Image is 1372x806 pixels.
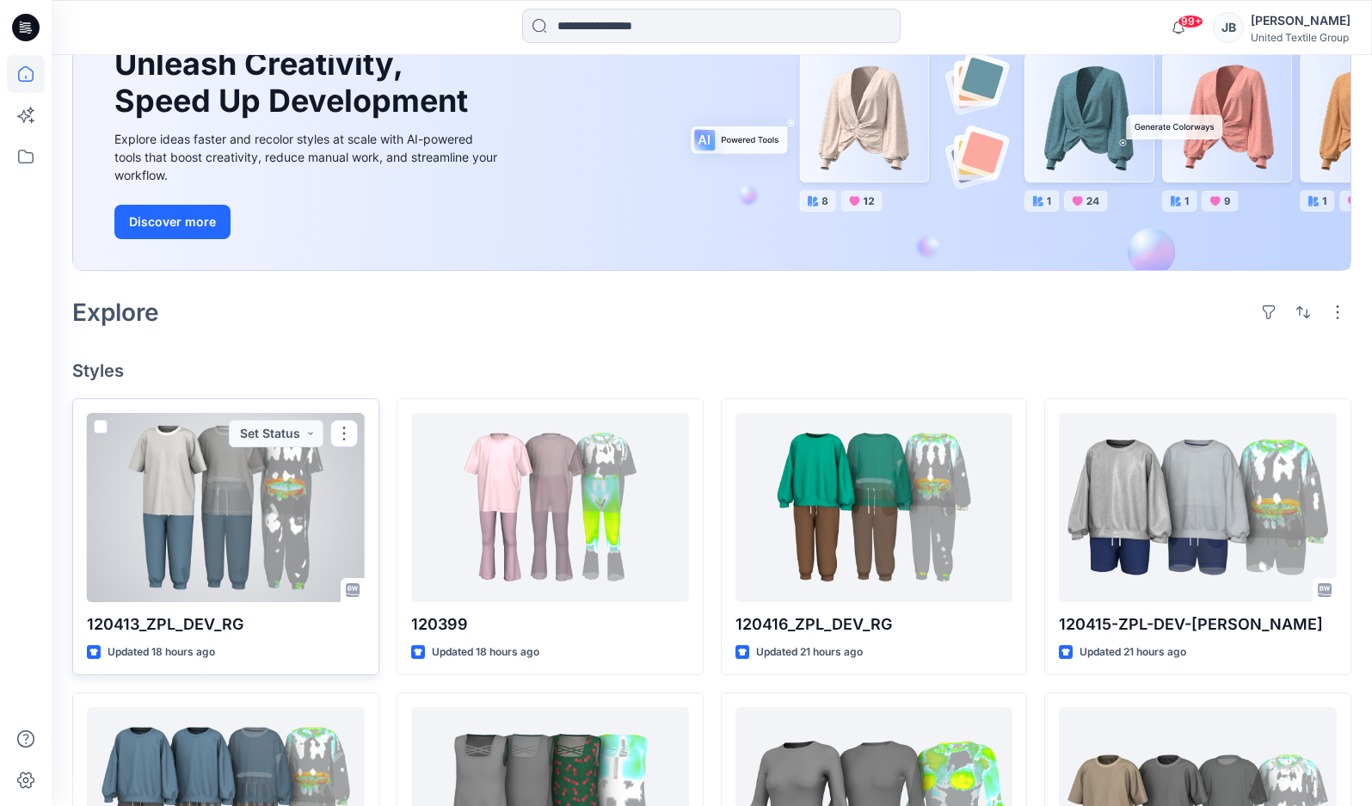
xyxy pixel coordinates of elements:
[108,643,215,661] p: Updated 18 hours ago
[114,205,231,239] button: Discover more
[114,205,501,239] a: Discover more
[735,413,1013,602] a: 120416_ZPL_DEV_RG
[735,612,1013,637] p: 120416_ZPL_DEV_RG
[87,612,365,637] p: 120413_ZPL_DEV_RG
[1059,612,1337,637] p: 120415-ZPL-DEV-[PERSON_NAME]
[411,612,689,637] p: 120399
[114,46,476,120] h1: Unleash Creativity, Speed Up Development
[72,298,159,326] h2: Explore
[1251,10,1350,31] div: [PERSON_NAME]
[1178,15,1203,28] span: 99+
[114,130,501,184] div: Explore ideas faster and recolor styles at scale with AI-powered tools that boost creativity, red...
[1213,12,1244,43] div: JB
[411,413,689,602] a: 120399
[432,643,539,661] p: Updated 18 hours ago
[1059,413,1337,602] a: 120415-ZPL-DEV-RG-JB
[756,643,863,661] p: Updated 21 hours ago
[1080,643,1186,661] p: Updated 21 hours ago
[72,360,1351,381] h4: Styles
[87,413,365,602] a: 120413_ZPL_DEV_RG
[1251,31,1350,44] div: United Textile Group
